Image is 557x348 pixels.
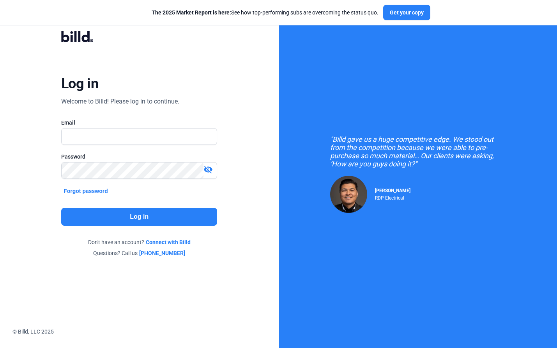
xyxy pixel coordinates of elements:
img: Raul Pacheco [330,176,367,213]
div: Don't have an account? [61,238,217,246]
div: "Billd gave us a huge competitive edge. We stood out from the competition because we were able to... [330,135,506,168]
span: The 2025 Market Report is here: [152,9,231,16]
div: Welcome to Billd! Please log in to continue. [61,97,179,106]
div: Log in [61,75,98,92]
div: See how top-performing subs are overcoming the status quo. [152,9,378,16]
button: Get your copy [383,5,430,20]
div: Questions? Call us [61,249,217,257]
span: [PERSON_NAME] [375,188,410,193]
button: Forgot password [61,187,110,195]
a: Connect with Billd [146,238,191,246]
div: RDP Electrical [375,193,410,201]
a: [PHONE_NUMBER] [139,249,185,257]
div: Password [61,153,217,161]
button: Log in [61,208,217,226]
div: Email [61,119,217,127]
mat-icon: visibility_off [203,165,213,174]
